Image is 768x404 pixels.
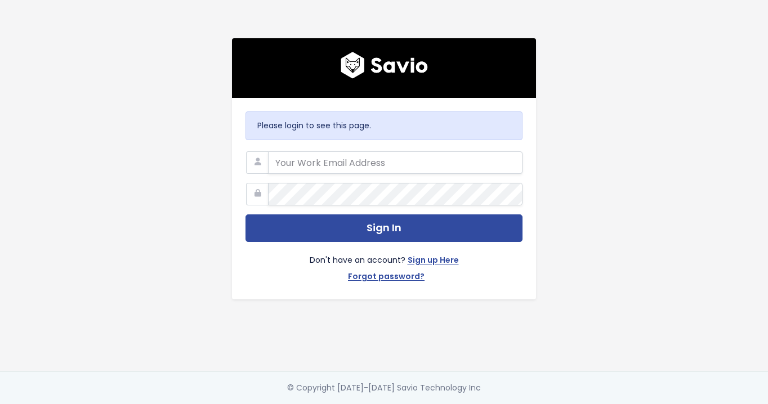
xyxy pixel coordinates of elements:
a: Sign up Here [408,253,459,270]
img: logo600x187.a314fd40982d.png [341,52,428,79]
p: Please login to see this page. [257,119,511,133]
div: © Copyright [DATE]-[DATE] Savio Technology Inc [287,381,481,395]
button: Sign In [245,214,523,242]
div: Don't have an account? [245,242,523,286]
a: Forgot password? [348,270,425,286]
input: Your Work Email Address [268,151,523,174]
